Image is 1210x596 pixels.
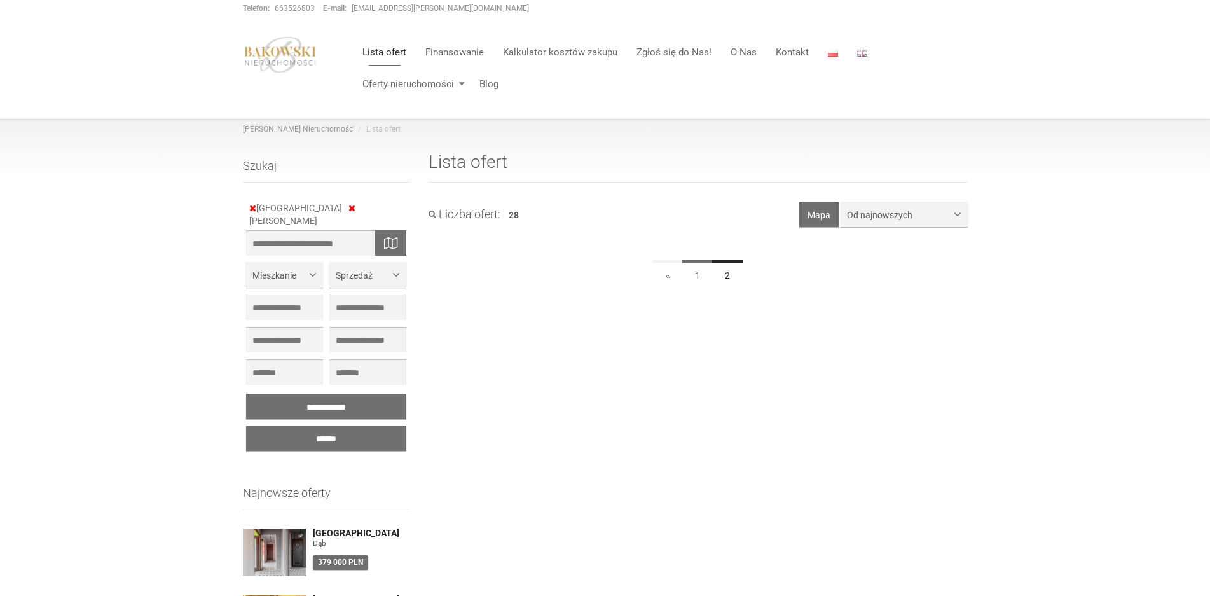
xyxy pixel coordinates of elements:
[243,36,318,73] img: logo
[243,160,410,183] h3: Szukaj
[429,153,968,183] h1: Lista ofert
[627,39,721,65] a: Zgłoś się do Nas!
[721,39,766,65] a: O Nas
[857,50,867,57] img: English
[429,208,500,221] h3: Liczba ofert:
[352,4,529,13] a: [EMAIL_ADDRESS][PERSON_NAME][DOMAIN_NAME]
[355,124,401,135] li: Lista ofert
[323,4,347,13] strong: E-mail:
[841,202,968,227] button: Od najnowszych
[249,203,348,213] a: [GEOGRAPHIC_DATA]
[682,260,713,288] a: 1
[353,39,416,65] a: Lista ofert
[252,269,307,282] span: Mieszkanie
[766,39,818,65] a: Kontakt
[509,210,519,220] span: 28
[712,260,743,288] a: 2
[246,262,323,288] button: Mieszkanie
[336,269,390,282] span: Sprzedaż
[799,202,839,227] button: Mapa
[828,50,838,57] img: Polski
[243,4,270,13] strong: Telefon:
[313,529,410,538] a: [GEOGRAPHIC_DATA]
[470,71,498,97] a: Blog
[313,538,410,549] figure: Dąb
[243,125,355,134] a: [PERSON_NAME] Nieruchomości
[313,555,368,570] div: 379 000 PLN
[375,230,406,256] div: Wyszukaj na mapie
[353,71,470,97] a: Oferty nieruchomości
[847,209,952,221] span: Od najnowszych
[275,4,315,13] a: 663526803
[243,487,410,509] h3: Najnowsze oferty
[329,262,406,288] button: Sprzedaż
[493,39,627,65] a: Kalkulator kosztów zakupu
[653,260,683,288] a: «
[416,39,493,65] a: Finansowanie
